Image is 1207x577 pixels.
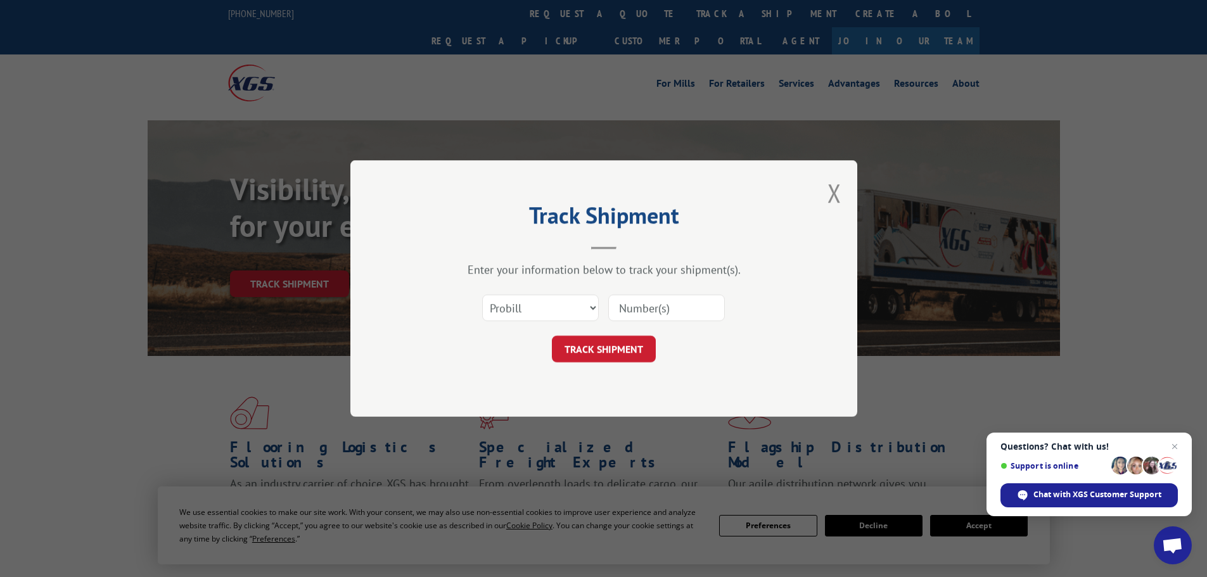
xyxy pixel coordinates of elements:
[414,206,794,231] h2: Track Shipment
[552,336,656,362] button: TRACK SHIPMENT
[1033,489,1161,500] span: Chat with XGS Customer Support
[1000,441,1178,452] span: Questions? Chat with us!
[1167,439,1182,454] span: Close chat
[1000,461,1107,471] span: Support is online
[608,295,725,321] input: Number(s)
[827,176,841,210] button: Close modal
[1000,483,1178,507] div: Chat with XGS Customer Support
[414,262,794,277] div: Enter your information below to track your shipment(s).
[1154,526,1192,564] div: Open chat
